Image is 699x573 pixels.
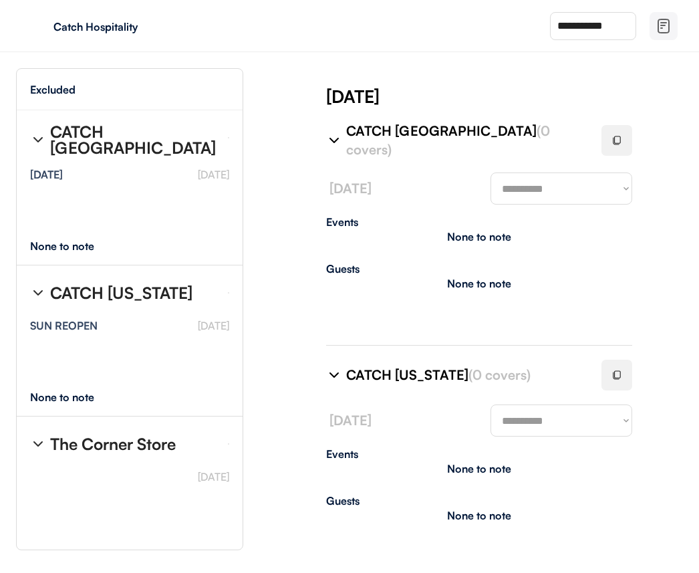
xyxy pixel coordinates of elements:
div: None to note [30,241,119,251]
div: None to note [447,278,511,289]
div: None to note [30,392,119,403]
img: chevron-right%20%281%29.svg [30,436,46,452]
div: CATCH [US_STATE] [346,366,585,384]
div: [DATE] [30,169,63,180]
div: [DATE] [326,84,699,108]
div: The Corner Store [50,436,176,452]
img: file-02.svg [656,18,672,34]
img: chevron-right%20%281%29.svg [326,367,342,383]
div: Events [326,449,632,459]
div: Events [326,217,632,227]
div: CATCH [US_STATE] [50,285,192,301]
font: [DATE] [329,180,372,197]
div: SUN REOPEN [30,320,98,331]
font: [DATE] [198,319,229,332]
img: chevron-right%20%281%29.svg [30,132,46,148]
div: Excluded [30,84,76,95]
div: Guests [326,263,632,274]
img: chevron-right%20%281%29.svg [326,132,342,148]
div: None to note [447,231,511,242]
div: None to note [447,510,511,521]
div: Catch Hospitality [53,21,222,32]
div: CATCH [GEOGRAPHIC_DATA] [346,122,585,159]
div: CATCH [GEOGRAPHIC_DATA] [50,124,217,156]
img: yH5BAEAAAAALAAAAAABAAEAAAIBRAA7 [27,15,48,37]
div: None to note [447,463,511,474]
font: (0 covers) [468,366,531,383]
img: chevron-right%20%281%29.svg [30,285,46,301]
font: [DATE] [198,168,229,181]
div: Guests [326,495,632,506]
font: [DATE] [198,470,229,483]
font: [DATE] [329,412,372,429]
